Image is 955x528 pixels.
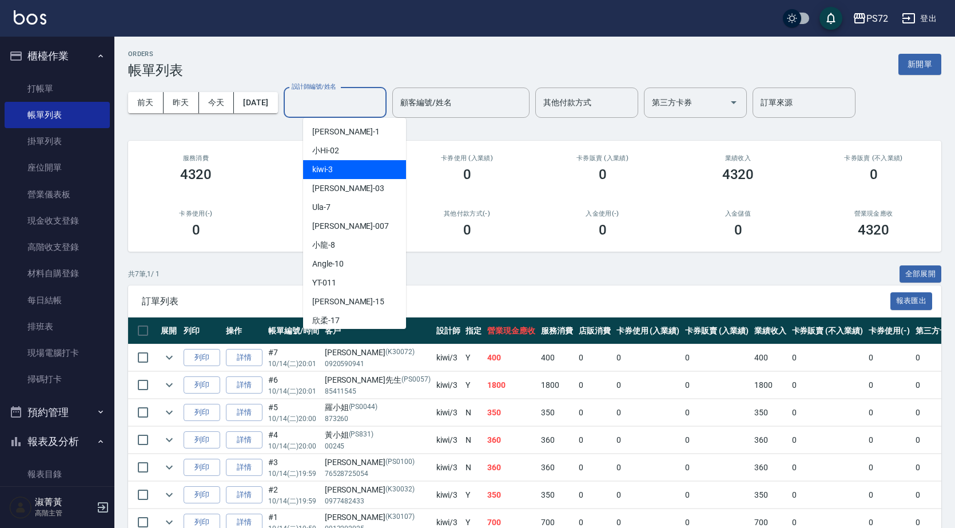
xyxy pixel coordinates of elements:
div: 黃小姐 [325,429,431,441]
button: 前天 [128,92,164,113]
p: 10/14 (二) 19:59 [268,469,319,479]
td: 400 [538,344,576,371]
td: 0 [614,482,683,509]
span: [PERSON_NAME] -007 [312,220,389,232]
p: 10/14 (二) 20:01 [268,386,319,396]
span: YT -011 [312,277,336,289]
h3: 0 [734,222,742,238]
td: kiwi /3 [433,344,463,371]
td: 350 [538,482,576,509]
td: kiwi /3 [433,372,463,399]
td: 0 [789,344,866,371]
button: 櫃檯作業 [5,41,110,71]
td: kiwi /3 [433,427,463,454]
a: 報表目錄 [5,461,110,487]
td: N [463,427,484,454]
td: N [463,399,484,426]
button: expand row [161,349,178,366]
a: 排班表 [5,313,110,340]
button: 全部展開 [900,265,942,283]
h3: 服務消費 [142,154,250,162]
p: 10/14 (二) 20:00 [268,414,319,424]
p: (PS0057) [401,374,431,386]
td: 0 [576,399,614,426]
p: 10/14 (二) 20:01 [268,359,319,369]
h3: 0 [599,222,607,238]
td: 0 [866,482,913,509]
th: 展開 [158,317,181,344]
td: 360 [538,427,576,454]
td: 0 [866,454,913,481]
div: [PERSON_NAME] [325,511,431,523]
div: 羅小姐 [325,402,431,414]
h3: 0 [870,166,878,182]
td: 0 [614,372,683,399]
label: 設計師編號/姓名 [292,82,336,91]
h2: 卡券使用 (入業績) [413,154,521,162]
span: [PERSON_NAME] -15 [312,296,384,308]
th: 指定 [463,317,484,344]
td: 0 [866,399,913,426]
button: 報表及分析 [5,427,110,456]
td: 0 [576,482,614,509]
th: 客戶 [322,317,433,344]
button: 列印 [184,459,220,477]
a: 座位開單 [5,154,110,181]
td: 0 [789,482,866,509]
td: N [463,454,484,481]
p: 85411545 [325,386,431,396]
button: 列印 [184,349,220,367]
td: 0 [614,399,683,426]
td: 360 [751,454,789,481]
span: Angle -10 [312,258,344,270]
td: #3 [265,454,322,481]
td: kiwi /3 [433,482,463,509]
td: 1800 [484,372,538,399]
th: 卡券使用(-) [866,317,913,344]
button: 今天 [199,92,234,113]
p: 00245 [325,441,431,451]
p: 10/14 (二) 20:00 [268,441,319,451]
td: Y [463,372,484,399]
img: Person [9,496,32,519]
th: 帳單編號/時間 [265,317,322,344]
td: 0 [576,454,614,481]
td: Y [463,482,484,509]
span: 訂單列表 [142,296,890,307]
a: 打帳單 [5,76,110,102]
td: 400 [751,344,789,371]
td: 0 [789,427,866,454]
th: 服務消費 [538,317,576,344]
button: expand row [161,486,178,503]
p: (K30072) [385,347,415,359]
a: 每日結帳 [5,287,110,313]
a: 現場電腦打卡 [5,340,110,366]
a: 掛單列表 [5,128,110,154]
div: [PERSON_NAME] [325,456,431,469]
p: (PS831) [349,429,374,441]
div: PS72 [866,11,888,26]
span: [PERSON_NAME] -03 [312,182,384,194]
button: 新開單 [898,54,941,75]
h3: 0 [463,166,471,182]
button: 列印 [184,404,220,422]
span: kiwi -3 [312,164,333,176]
p: 10/14 (二) 19:59 [268,496,319,506]
th: 營業現金應收 [484,317,538,344]
button: [DATE] [234,92,277,113]
p: 0920590941 [325,359,431,369]
div: [PERSON_NAME] [325,484,431,496]
th: 卡券使用 (入業績) [614,317,683,344]
td: 350 [751,399,789,426]
button: expand row [161,431,178,448]
p: 76528725054 [325,469,431,479]
span: [PERSON_NAME] -1 [312,126,380,138]
button: expand row [161,376,178,394]
td: 0 [614,344,683,371]
td: 360 [484,427,538,454]
h3: 4320 [858,222,890,238]
td: 0 [682,344,751,371]
a: 詳情 [226,431,262,449]
a: 詳情 [226,349,262,367]
h2: 入金使用(-) [548,210,656,217]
